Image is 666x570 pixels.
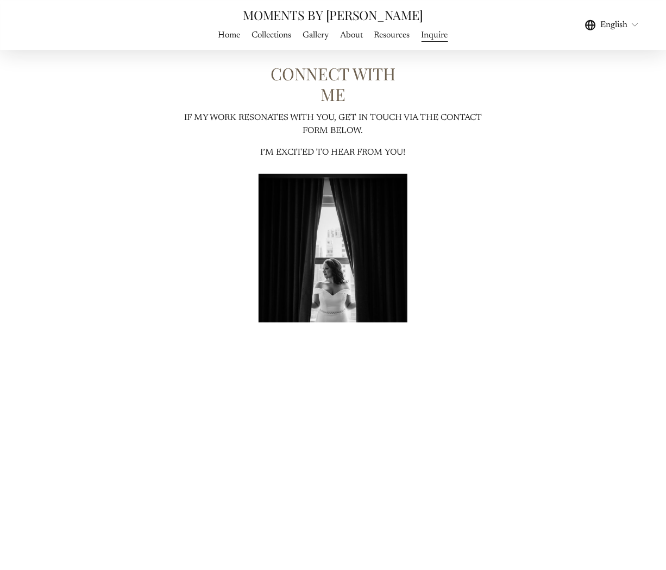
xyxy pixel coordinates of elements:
[252,28,291,42] a: Collections
[303,29,329,42] span: Gallery
[600,18,627,31] span: English
[374,28,410,42] a: Resources
[181,111,485,137] p: IF MY WORK RESONATES WITH YOU, GET IN TOUCH VIA THE CONTACT FORM BELOW.
[422,28,448,42] a: Inquire
[218,28,240,42] a: Home
[259,64,407,105] h1: CONNECT WITH ME
[340,28,363,42] a: About
[303,28,329,42] a: folder dropdown
[585,17,639,32] div: language picker
[243,7,423,23] a: MOMENTS BY [PERSON_NAME]
[181,146,485,159] p: I’M EXCITED TO HEAR FROM YOU!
